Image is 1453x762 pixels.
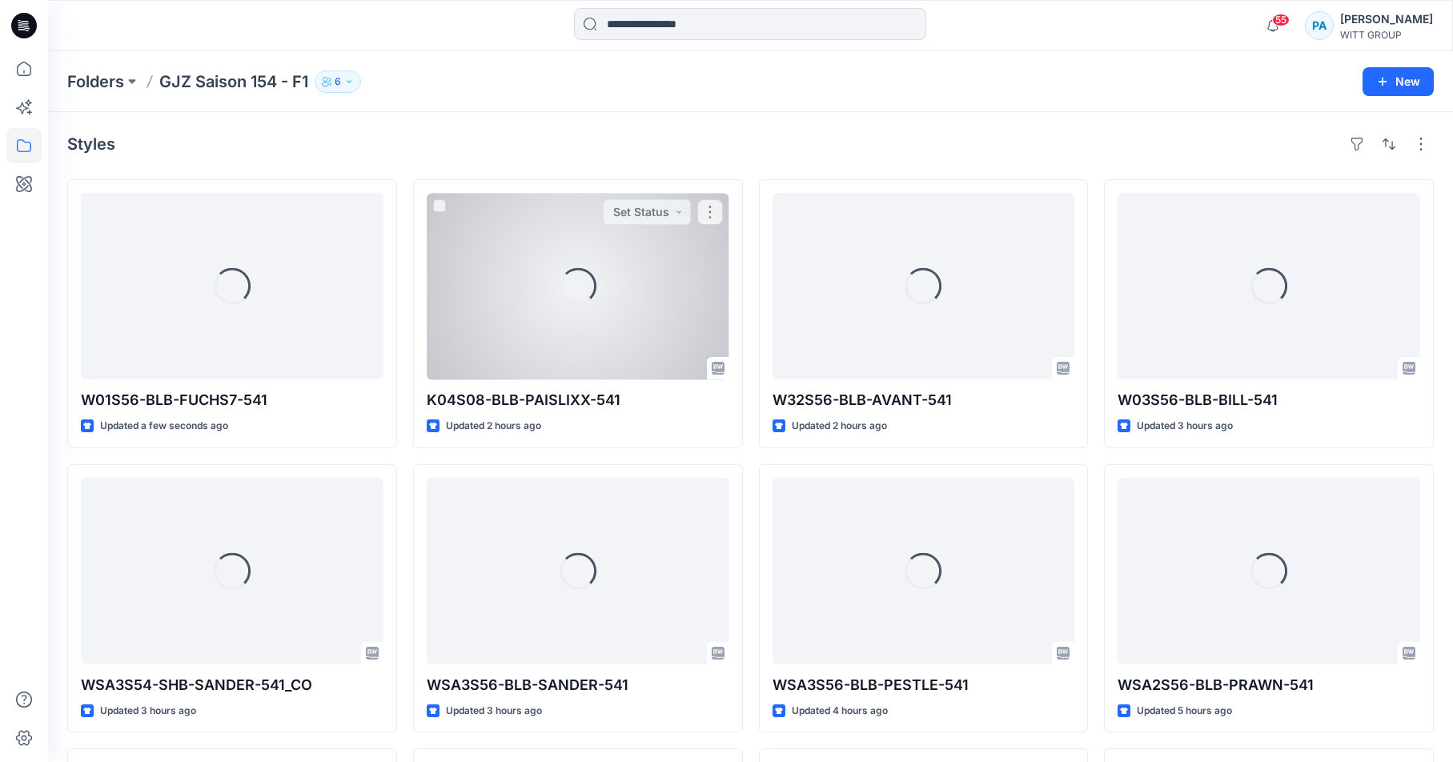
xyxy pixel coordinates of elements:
p: W03S56-BLB-BILL-541 [1118,389,1420,411]
p: WSA2S56-BLB-PRAWN-541 [1118,674,1420,696]
p: Updated 3 hours ago [100,703,196,720]
p: Updated 4 hours ago [792,703,888,720]
p: WSA3S54-SHB-SANDER-541_CO [81,674,383,696]
p: Updated a few seconds ago [100,418,228,435]
p: 6 [335,73,341,90]
p: Updated 3 hours ago [446,703,542,720]
p: Updated 2 hours ago [792,418,887,435]
p: GJZ Saison 154 - F1 [159,70,308,93]
button: New [1363,67,1434,96]
span: 55 [1272,14,1290,26]
button: 6 [315,70,361,93]
p: W32S56-BLB-AVANT-541 [773,389,1075,411]
p: Updated 3 hours ago [1137,418,1233,435]
div: PA [1305,11,1334,40]
div: WITT GROUP [1340,29,1433,41]
p: W01S56-BLB-FUCHS7-541 [81,389,383,411]
div: [PERSON_NAME] [1340,10,1433,29]
p: Updated 2 hours ago [446,418,541,435]
p: K04S08-BLB-PAISLIXX-541 [427,389,729,411]
p: WSA3S56-BLB-PESTLE-541 [773,674,1075,696]
p: Updated 5 hours ago [1137,703,1232,720]
h4: Styles [67,134,115,154]
p: WSA3S56-BLB-SANDER-541 [427,674,729,696]
a: Folders [67,70,124,93]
